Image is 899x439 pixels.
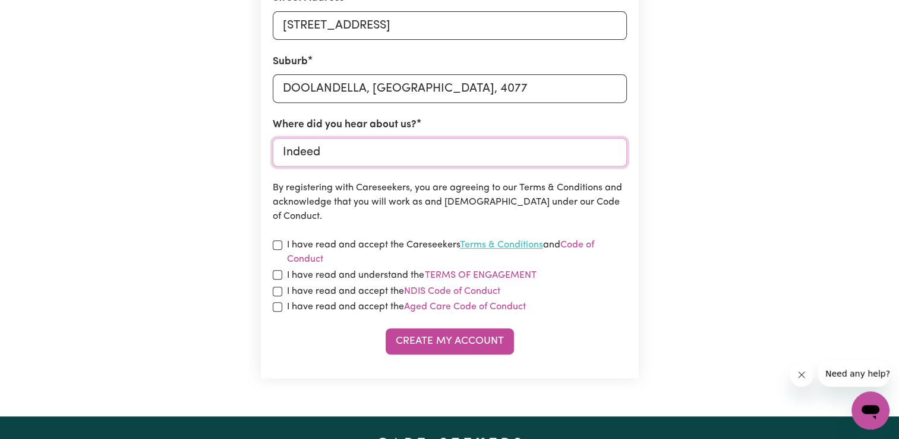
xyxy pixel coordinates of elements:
[7,8,72,18] span: Need any help?
[287,268,537,283] label: I have read and understand the
[273,74,627,103] input: e.g. North Bondi, New South Wales
[273,181,627,224] p: By registering with Careseekers, you are agreeing to our Terms & Conditions and acknowledge that ...
[273,54,308,70] label: Suburb
[287,240,594,264] a: Code of Conduct
[790,363,813,387] iframe: Close message
[287,238,627,266] label: I have read and accept the Careseekers and
[404,287,500,296] a: NDIS Code of Conduct
[273,117,417,133] label: Where did you hear about us?
[273,11,627,40] input: e.g. 221B Victoria St
[460,240,543,250] a: Terms & Conditions
[424,268,537,283] button: I have read and understand the
[851,391,889,429] iframe: Button to launch messaging window
[404,302,526,312] a: Aged Care Code of Conduct
[386,328,514,355] button: Create My Account
[287,284,500,299] label: I have read and accept the
[818,360,889,387] iframe: Message from company
[287,300,526,314] label: I have read and accept the
[273,138,627,167] input: e.g. Google, word of mouth etc.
